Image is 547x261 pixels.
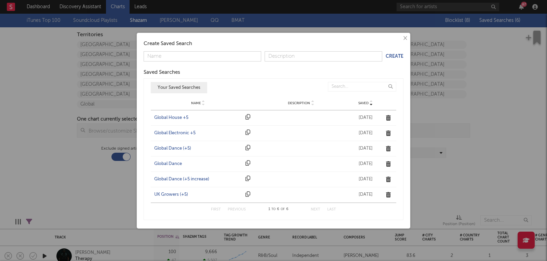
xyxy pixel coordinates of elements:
[144,40,403,48] div: Create Saved Search
[228,208,246,211] button: Previous
[265,51,382,61] input: Description
[154,176,242,183] a: Global Dance (+5 increase)
[281,208,285,211] span: of
[327,208,336,211] button: Last
[348,176,383,183] div: [DATE]
[311,208,320,211] button: Next
[259,205,297,214] div: 1 6 6
[348,114,383,121] div: [DATE]
[271,208,276,211] span: to
[154,114,242,121] a: Global House +5
[401,35,409,42] button: ×
[348,161,383,167] div: [DATE]
[348,130,383,137] div: [DATE]
[154,130,242,137] a: Global Electronic +5
[154,191,242,198] a: UK Growers (+5)
[358,101,369,105] span: Saved
[288,101,310,105] span: Description
[144,68,403,77] div: Saved Searches
[328,82,396,92] input: Search...
[144,51,261,61] input: Name
[211,208,221,211] button: First
[191,101,201,105] span: Name
[348,191,383,198] div: [DATE]
[386,54,403,59] button: Create
[151,82,207,93] button: Your Saved Searches
[348,145,383,152] div: [DATE]
[154,145,242,152] a: Global Dance (+5)
[154,161,242,167] a: Global Dance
